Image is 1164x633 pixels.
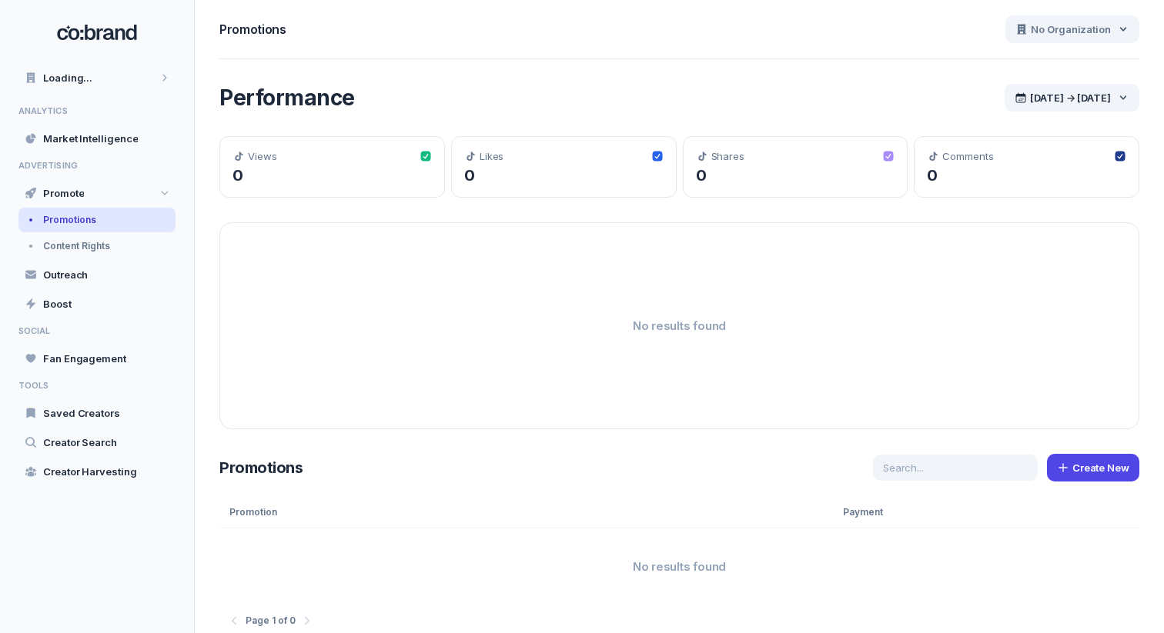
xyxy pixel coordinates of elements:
span: Creator Harvesting [43,465,137,478]
span: Outreach [43,268,88,282]
span: 0 [927,166,938,185]
div: Payment [833,497,1139,528]
span: Comments [942,149,993,163]
span: Promotions [219,458,303,477]
span: SOCIAL [18,326,176,336]
input: Search... [873,455,1038,481]
span: Promotions [43,214,96,226]
span: Shares [711,149,745,163]
span: No results found [633,318,726,334]
span: Payment [843,506,883,518]
span: Performance [219,85,355,111]
span: [DATE] → [DATE] [1030,91,1111,105]
button: Create New [1047,454,1139,481]
span: ADVERTISING [18,161,176,171]
span: Likes [480,149,504,163]
a: Creator Search [18,429,176,455]
a: Promotions [18,208,176,232]
a: Boost [18,291,176,317]
a: Creator Harvesting [18,458,176,485]
span: Creator Search [43,435,117,449]
span: Fan Engagement [43,351,126,365]
span: Promotion [229,506,277,518]
span: Boost [43,297,72,311]
div: Promotion [219,497,833,528]
span: No Organization [1031,22,1111,36]
span: Loading... [43,71,92,85]
span: Promote [43,186,84,200]
span: 0 [696,166,707,185]
a: Market Intelligence [18,125,176,152]
span: ANALYTICS [18,106,176,116]
a: Outreach [18,262,176,288]
a: Content Rights [18,234,176,258]
span: 0 [232,166,243,185]
span: Market Intelligence [43,132,138,145]
span: TOOLS [18,381,176,391]
span: Create New [1072,461,1129,475]
span: No results found [633,559,726,575]
span: Saved Creators [43,406,120,420]
a: Saved Creators [18,400,176,426]
span: Views [248,149,277,163]
span: 0 [464,166,475,185]
a: Fan Engagement [18,345,176,371]
span: Page 1 of 0 [246,615,296,627]
span: Content Rights [43,240,110,252]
